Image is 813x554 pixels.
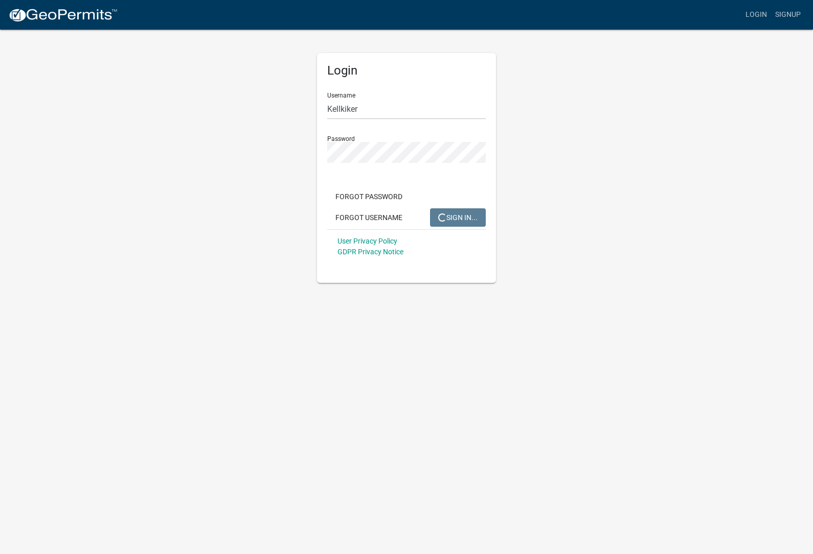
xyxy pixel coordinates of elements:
span: SIGN IN... [438,213,478,221]
button: SIGN IN... [430,208,486,227]
a: Signup [771,5,805,25]
h5: Login [327,63,486,78]
button: Forgot Password [327,187,411,206]
a: Login [741,5,771,25]
a: User Privacy Policy [337,237,397,245]
button: Forgot Username [327,208,411,227]
a: GDPR Privacy Notice [337,248,403,256]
